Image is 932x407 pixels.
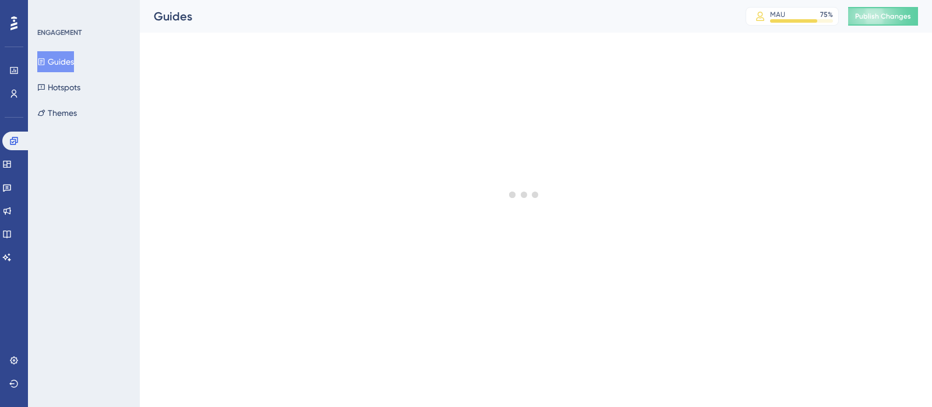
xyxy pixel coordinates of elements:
span: Publish Changes [855,12,911,21]
div: ENGAGEMENT [37,28,82,37]
button: Guides [37,51,74,72]
button: Publish Changes [848,7,918,26]
button: Themes [37,102,77,123]
div: 75 % [820,10,833,19]
button: Hotspots [37,77,80,98]
div: MAU [770,10,785,19]
div: Guides [154,8,716,24]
